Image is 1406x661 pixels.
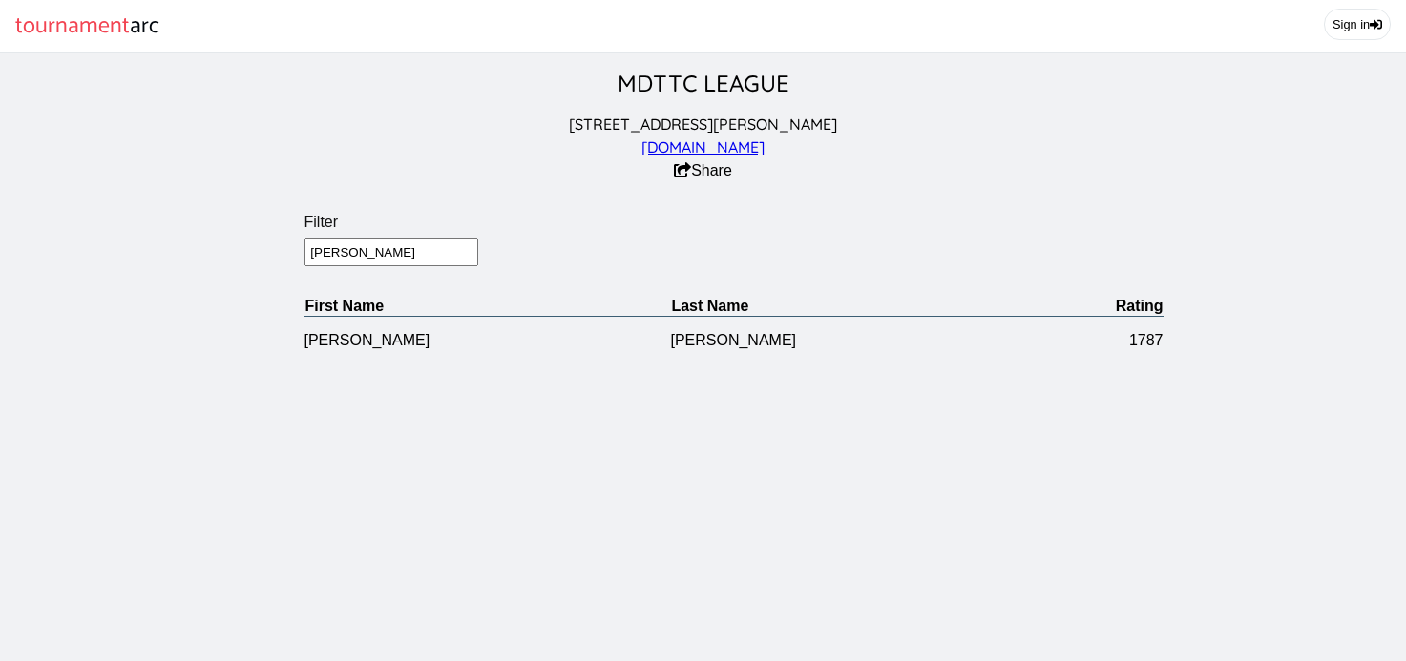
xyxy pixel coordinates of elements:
[1037,316,1163,364] td: 1787
[674,162,732,179] button: Share
[130,8,159,45] span: arc
[304,316,671,364] td: [PERSON_NAME]
[15,8,159,45] a: tournamentarc
[670,297,1037,317] th: Last Name
[15,8,130,45] span: tournament
[641,137,765,156] a: [DOMAIN_NAME]
[670,316,1037,364] td: [PERSON_NAME]
[1324,9,1391,40] a: Sign in
[304,297,671,317] th: First Name
[1037,297,1163,317] th: Rating
[618,69,789,97] a: MDTTC LEAGUE
[304,214,1164,231] label: Filter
